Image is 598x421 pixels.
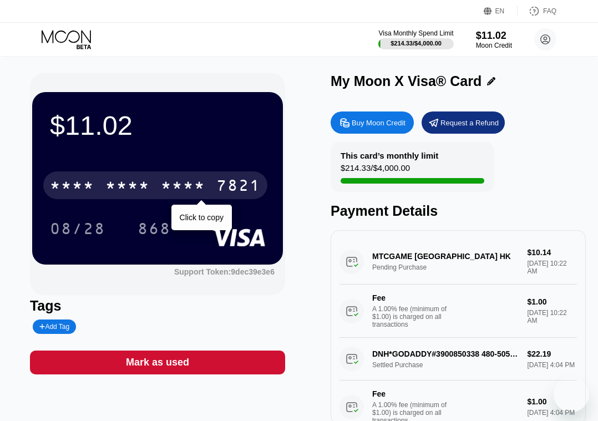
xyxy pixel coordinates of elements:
div: Support Token: 9dec39e3e6 [174,267,275,276]
div: FAQ [543,7,556,15]
div: Visa Monthly Spend Limit$214.33/$4,000.00 [378,29,453,49]
div: Fee [372,293,450,302]
div: Mark as used [126,356,189,369]
div: $1.00 [528,397,577,406]
div: [DATE] 10:22 AM [528,309,577,324]
div: Request a Refund [422,111,505,134]
div: 868 [129,215,179,242]
div: $214.33 / $4,000.00 [341,163,410,178]
iframe: Button to launch messaging window, conversation in progress [554,377,589,412]
div: My Moon X Visa® Card [331,73,482,89]
div: Buy Moon Credit [331,111,414,134]
div: Buy Moon Credit [352,118,406,128]
div: FeeA 1.00% fee (minimum of $1.00) is charged on all transactions$1.00[DATE] 10:22 AM [339,285,577,338]
div: Moon Credit [476,42,512,49]
div: EN [495,7,505,15]
div: 08/28 [42,215,114,242]
div: [DATE] 4:04 PM [528,409,577,417]
div: Support Token:9dec39e3e6 [174,267,275,276]
div: Click to copy [180,213,224,222]
div: 7821 [216,178,261,196]
div: This card’s monthly limit [341,151,438,160]
div: Fee [372,389,450,398]
div: Mark as used [30,351,285,374]
div: EN [484,6,518,17]
div: 868 [138,221,171,239]
div: A 1.00% fee (minimum of $1.00) is charged on all transactions [372,305,455,328]
div: Payment Details [331,203,586,219]
div: FAQ [518,6,556,17]
div: Add Tag [33,319,76,334]
div: Add Tag [39,323,69,331]
div: Tags [30,298,285,314]
div: $1.00 [528,297,577,306]
div: Request a Refund [440,118,499,128]
div: 08/28 [50,221,105,239]
div: $11.02Moon Credit [476,30,512,49]
div: $11.02 [50,110,265,141]
div: Visa Monthly Spend Limit [378,29,453,37]
div: $214.33 / $4,000.00 [391,40,442,47]
div: $11.02 [476,30,512,42]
